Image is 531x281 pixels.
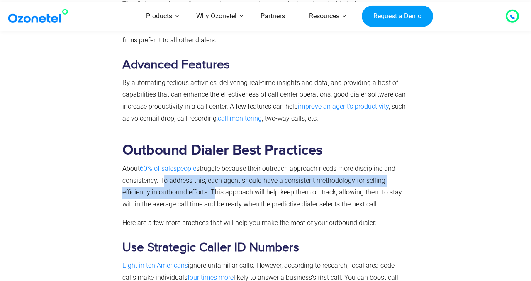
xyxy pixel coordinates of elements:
a: Eight in ten Americans [122,262,188,269]
a: improve an agent’s productivity [298,102,389,110]
a: Request a Demo [362,5,433,27]
span: About [122,165,140,172]
b: Advanced Features [122,57,230,72]
a: 60% of salespeople [140,165,196,172]
b: Outbound Dialer Best Practices [122,143,323,157]
b: Use Strategic Caller ID Numbers [122,240,299,255]
a: Why Ozonetel [184,2,248,31]
span: struggle because their outreach approach needs more discipline and consistency. To address this, ... [122,165,402,208]
a: Resources [297,2,351,31]
a: Partners [248,2,297,31]
a: Products [134,2,184,31]
span: Here are a few more practices that will help you make the most of your outbound dialer: [122,219,376,227]
span: By automating tedious activities, delivering real-time insights and data, and providing a host of... [122,79,406,111]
